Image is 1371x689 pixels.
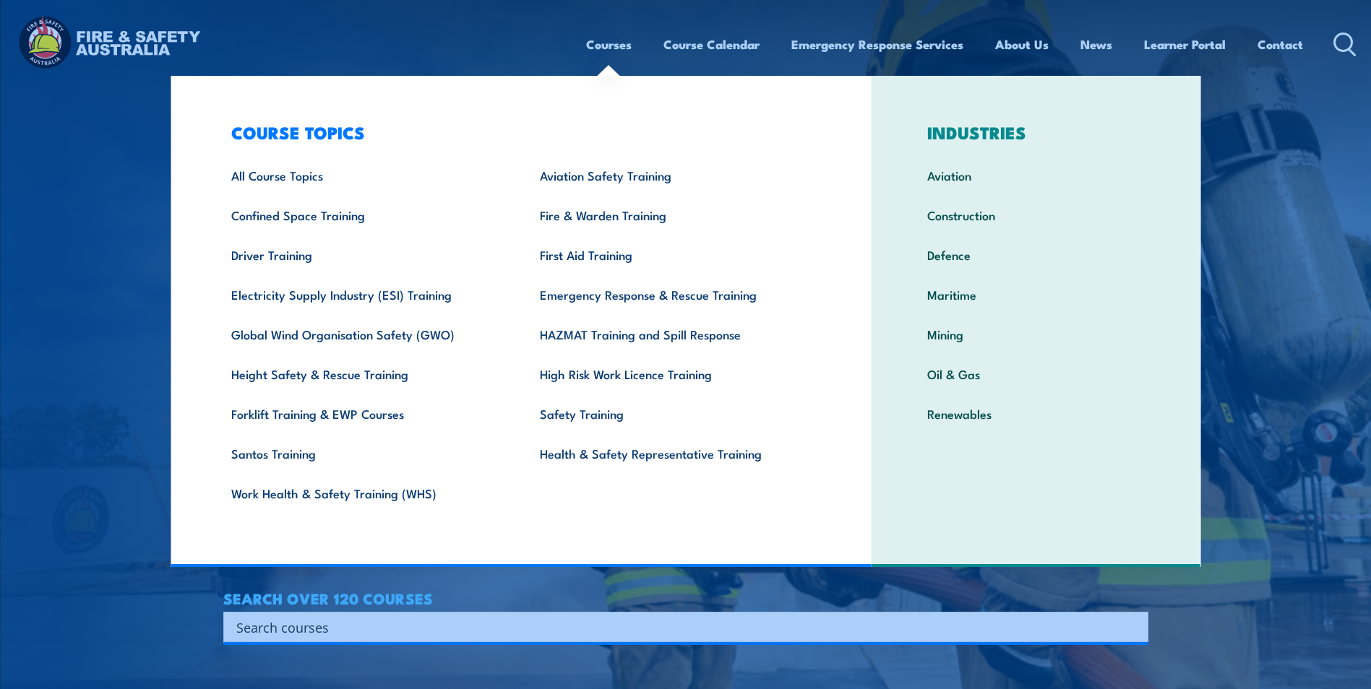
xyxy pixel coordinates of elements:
[239,617,1119,637] form: Search form
[905,314,1167,354] a: Mining
[1080,25,1112,64] a: News
[236,616,1117,638] input: Search input
[905,155,1167,195] a: Aviation
[209,235,517,274] a: Driver Training
[517,394,826,433] a: Safety Training
[1258,25,1303,64] a: Contact
[209,274,517,314] a: Electricity Supply Industry (ESI) Training
[209,122,826,142] h3: COURSE TOPICS
[663,25,760,64] a: Course Calendar
[995,25,1049,64] a: About Us
[517,433,826,473] a: Health & Safety Representative Training
[209,473,517,513] a: Work Health & Safety Training (WHS)
[209,155,517,195] a: All Course Topics
[905,235,1167,274] a: Defence
[905,394,1167,433] a: Renewables
[1144,25,1226,64] a: Learner Portal
[905,354,1167,394] a: Oil & Gas
[517,274,826,314] a: Emergency Response & Rescue Training
[209,314,517,354] a: Global Wind Organisation Safety (GWO)
[209,354,517,394] a: Height Safety & Rescue Training
[517,195,826,235] a: Fire & Warden Training
[905,274,1167,314] a: Maritime
[209,433,517,473] a: Santos Training
[209,195,517,235] a: Confined Space Training
[905,195,1167,235] a: Construction
[905,122,1167,142] h3: INDUSTRIES
[223,590,1148,606] h4: SEARCH OVER 120 COURSES
[517,354,826,394] a: High Risk Work Licence Training
[791,25,963,64] a: Emergency Response Services
[586,25,632,64] a: Courses
[517,235,826,274] a: First Aid Training
[209,394,517,433] a: Forklift Training & EWP Courses
[517,155,826,195] a: Aviation Safety Training
[1123,617,1143,637] button: Search magnifier button
[517,314,826,354] a: HAZMAT Training and Spill Response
